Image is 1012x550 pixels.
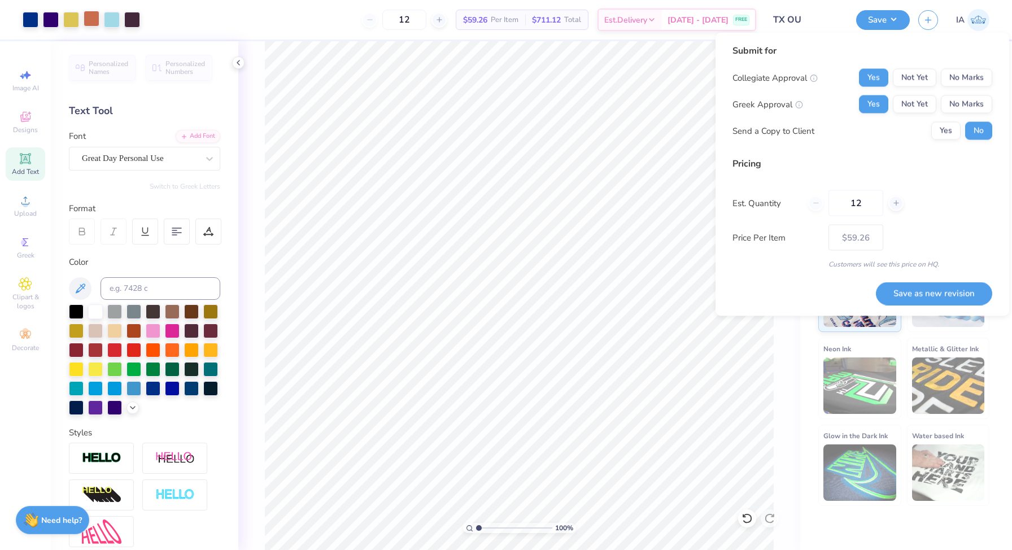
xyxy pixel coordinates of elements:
[956,9,989,31] a: IA
[6,293,45,311] span: Clipart & logos
[69,130,86,143] label: Font
[876,282,992,305] button: Save as new revision
[69,103,220,119] div: Text Tool
[41,515,82,526] strong: Need help?
[564,14,581,26] span: Total
[82,520,121,544] img: Free Distort
[823,430,888,442] span: Glow in the Dark Ink
[69,202,221,215] div: Format
[732,71,818,84] div: Collegiate Approval
[965,122,992,140] button: No
[382,10,426,30] input: – –
[12,343,39,352] span: Decorate
[101,277,220,300] input: e.g. 7428 c
[14,209,37,218] span: Upload
[967,9,989,31] img: Inna Akselrud
[893,69,936,87] button: Not Yet
[823,444,896,501] img: Glow in the Dark Ink
[732,197,800,209] label: Est. Quantity
[856,10,910,30] button: Save
[956,14,965,27] span: IA
[732,124,814,137] div: Send a Copy to Client
[732,98,803,111] div: Greek Approval
[69,256,220,269] div: Color
[765,8,848,31] input: Untitled Design
[912,357,985,414] img: Metallic & Glitter Ink
[150,182,220,191] button: Switch to Greek Letters
[89,60,129,76] span: Personalized Names
[912,444,985,501] img: Water based Ink
[13,125,38,134] span: Designs
[893,95,936,114] button: Not Yet
[155,451,195,465] img: Shadow
[555,523,573,533] span: 100 %
[176,130,220,143] div: Add Font
[912,430,964,442] span: Water based Ink
[69,426,220,439] div: Styles
[941,69,992,87] button: No Marks
[823,357,896,414] img: Neon Ink
[12,84,39,93] span: Image AI
[604,14,647,26] span: Est. Delivery
[532,14,561,26] span: $711.12
[859,69,888,87] button: Yes
[941,95,992,114] button: No Marks
[82,486,121,504] img: 3d Illusion
[463,14,487,26] span: $59.26
[12,167,39,176] span: Add Text
[823,343,851,355] span: Neon Ink
[17,251,34,260] span: Greek
[668,14,729,26] span: [DATE] - [DATE]
[491,14,518,26] span: Per Item
[828,190,883,216] input: – –
[165,60,206,76] span: Personalized Numbers
[732,259,992,269] div: Customers will see this price on HQ.
[859,95,888,114] button: Yes
[931,122,961,140] button: Yes
[735,16,747,24] span: FREE
[82,452,121,465] img: Stroke
[732,44,992,58] div: Submit for
[155,488,195,501] img: Negative Space
[912,343,979,355] span: Metallic & Glitter Ink
[732,157,992,171] div: Pricing
[732,231,820,244] label: Price Per Item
